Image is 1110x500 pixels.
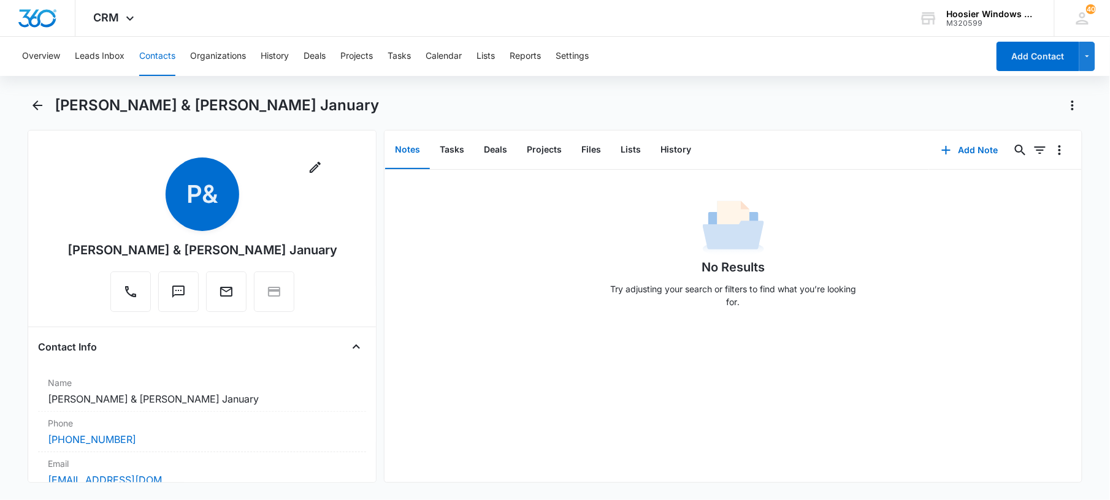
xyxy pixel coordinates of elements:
h1: [PERSON_NAME] & [PERSON_NAME] January [55,96,380,115]
a: [PHONE_NUMBER] [48,432,136,447]
button: Call [110,271,151,312]
button: Settings [556,37,589,76]
button: Projects [340,37,373,76]
button: Tasks [430,131,474,169]
button: Projects [517,131,572,169]
a: Call [110,290,151,301]
label: Name [48,376,356,389]
button: Email [206,271,247,312]
button: Calendar [426,37,462,76]
div: Phone[PHONE_NUMBER] [38,412,366,452]
button: History [651,131,701,169]
a: Text [158,290,199,301]
label: Email [48,457,356,470]
button: Leads Inbox [75,37,124,76]
button: Reports [510,37,541,76]
div: Name[PERSON_NAME] & [PERSON_NAME] January [38,371,366,412]
button: Tasks [388,37,411,76]
button: Deals [474,131,517,169]
a: Email [206,290,247,301]
button: Notes [385,131,430,169]
button: Add Contact [997,42,1079,71]
label: Phone [48,417,356,430]
button: Actions [1063,96,1082,115]
button: Contacts [139,37,175,76]
button: Files [572,131,611,169]
div: account id [947,19,1036,28]
button: Add Note [929,135,1011,165]
span: P& [166,157,239,231]
span: 40 [1086,4,1096,14]
button: Lists [477,37,495,76]
h1: No Results [702,258,765,276]
img: No Data [703,197,764,258]
button: Close [346,337,366,357]
div: account name [947,9,1036,19]
button: Text [158,271,199,312]
button: Overflow Menu [1050,140,1070,160]
div: [PERSON_NAME] & [PERSON_NAME] January [67,241,337,259]
button: Overview [22,37,60,76]
dd: [PERSON_NAME] & [PERSON_NAME] January [48,392,356,406]
p: Try adjusting your search or filters to find what you’re looking for. [605,282,862,308]
span: CRM [94,11,120,24]
button: Search... [1011,140,1030,160]
button: Lists [611,131,651,169]
button: History [261,37,289,76]
a: [EMAIL_ADDRESS][DOMAIN_NAME] [48,472,170,487]
button: Organizations [190,37,246,76]
button: Back [28,96,47,115]
div: Email[EMAIL_ADDRESS][DOMAIN_NAME] [38,452,366,493]
button: Filters [1030,140,1050,160]
h4: Contact Info [38,339,97,354]
button: Deals [304,37,326,76]
div: notifications count [1086,4,1096,14]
